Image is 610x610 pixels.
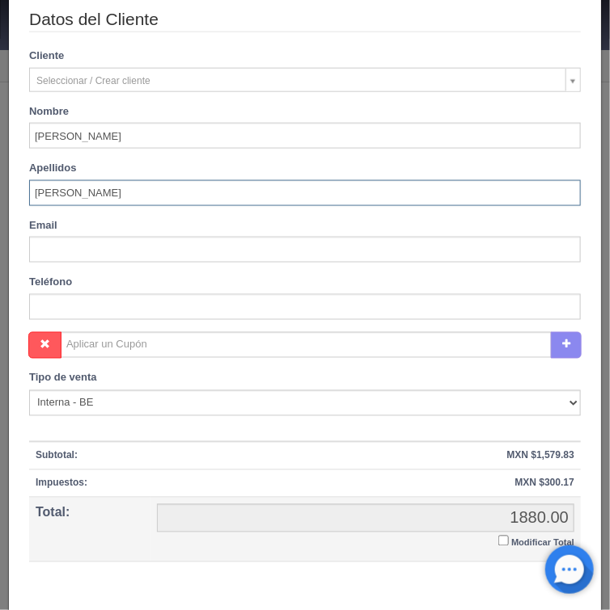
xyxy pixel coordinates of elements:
[511,538,574,548] small: Modificar Total
[29,371,97,386] label: Tipo de venta
[17,48,76,64] label: Cliente
[29,498,150,562] th: Total:
[29,470,150,498] th: Impuestos:
[29,68,581,92] a: Seleccionar / Crear cliente
[29,7,581,32] legend: Datos del Cliente
[29,104,69,120] label: Nombre
[29,161,77,176] label: Apellidos
[36,69,559,93] span: Seleccionar / Crear cliente
[29,275,72,290] label: Teléfono
[515,477,574,489] strong: MXN $300.17
[507,450,574,461] strong: MXN $1,579.83
[61,332,552,358] input: Aplicar un Cupón
[29,218,57,233] label: Email
[498,536,509,546] input: Modificar Total
[29,442,150,470] th: Subtotal:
